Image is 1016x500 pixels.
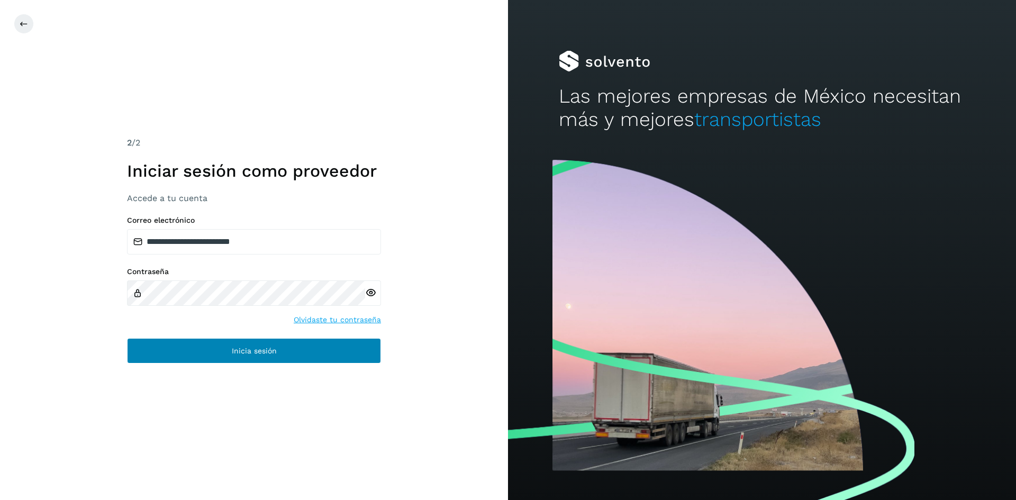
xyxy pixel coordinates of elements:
label: Correo electrónico [127,216,381,225]
div: /2 [127,137,381,149]
h2: Las mejores empresas de México necesitan más y mejores [559,85,965,132]
h1: Iniciar sesión como proveedor [127,161,381,181]
span: 2 [127,138,132,148]
span: transportistas [694,108,821,131]
label: Contraseña [127,267,381,276]
a: Olvidaste tu contraseña [294,314,381,325]
button: Inicia sesión [127,338,381,363]
h3: Accede a tu cuenta [127,193,381,203]
span: Inicia sesión [232,347,277,354]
